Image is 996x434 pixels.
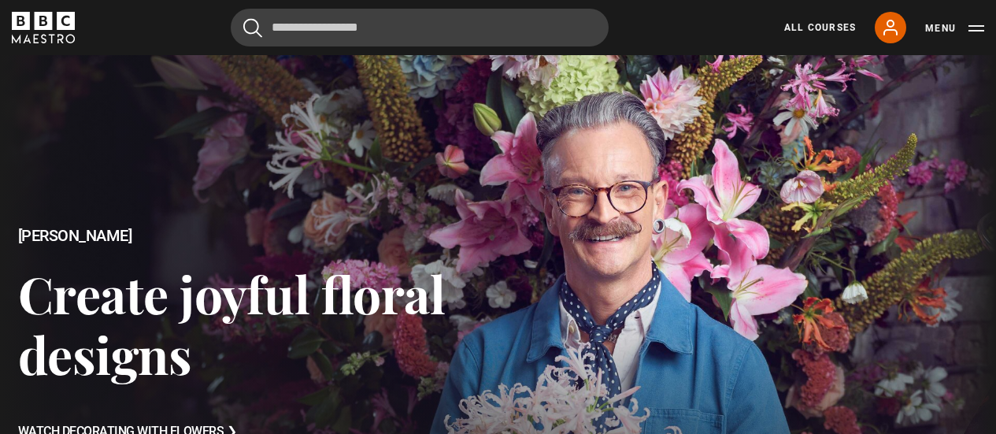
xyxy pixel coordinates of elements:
svg: BBC Maestro [12,12,75,43]
button: Submit the search query [243,18,262,38]
h2: [PERSON_NAME] [18,227,498,245]
input: Search [231,9,609,46]
button: Toggle navigation [925,20,984,36]
a: All Courses [784,20,856,35]
h3: Create joyful floral designs [18,263,498,385]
